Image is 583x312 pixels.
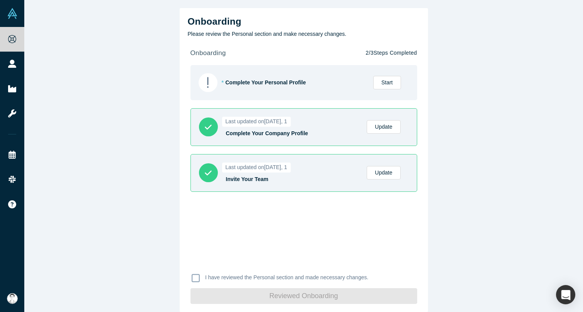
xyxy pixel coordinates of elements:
[190,49,226,57] strong: onboarding
[226,175,359,183] div: Invite Your Team
[222,163,291,173] span: Last updated on [DATE], 1
[367,120,400,134] a: Update
[222,117,291,127] span: Last updated on [DATE], 1
[373,76,401,89] a: Start
[226,79,365,87] div: Complete Your Personal Profile
[7,293,18,304] img: Rodrigo Castro de Souza's Account
[190,288,417,304] button: Reviewed Onboarding
[226,129,359,138] div: Complete Your Company Profile
[7,8,18,19] img: Alchemist Vault Logo
[205,273,368,282] p: I have reviewed the Personal section and made necessary changes.
[366,49,417,57] p: 2 / 3 Steps Completed
[367,166,400,179] a: Update
[188,16,420,27] h2: Onboarding
[188,30,420,38] p: Please review the Personal section and make necessary changes.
